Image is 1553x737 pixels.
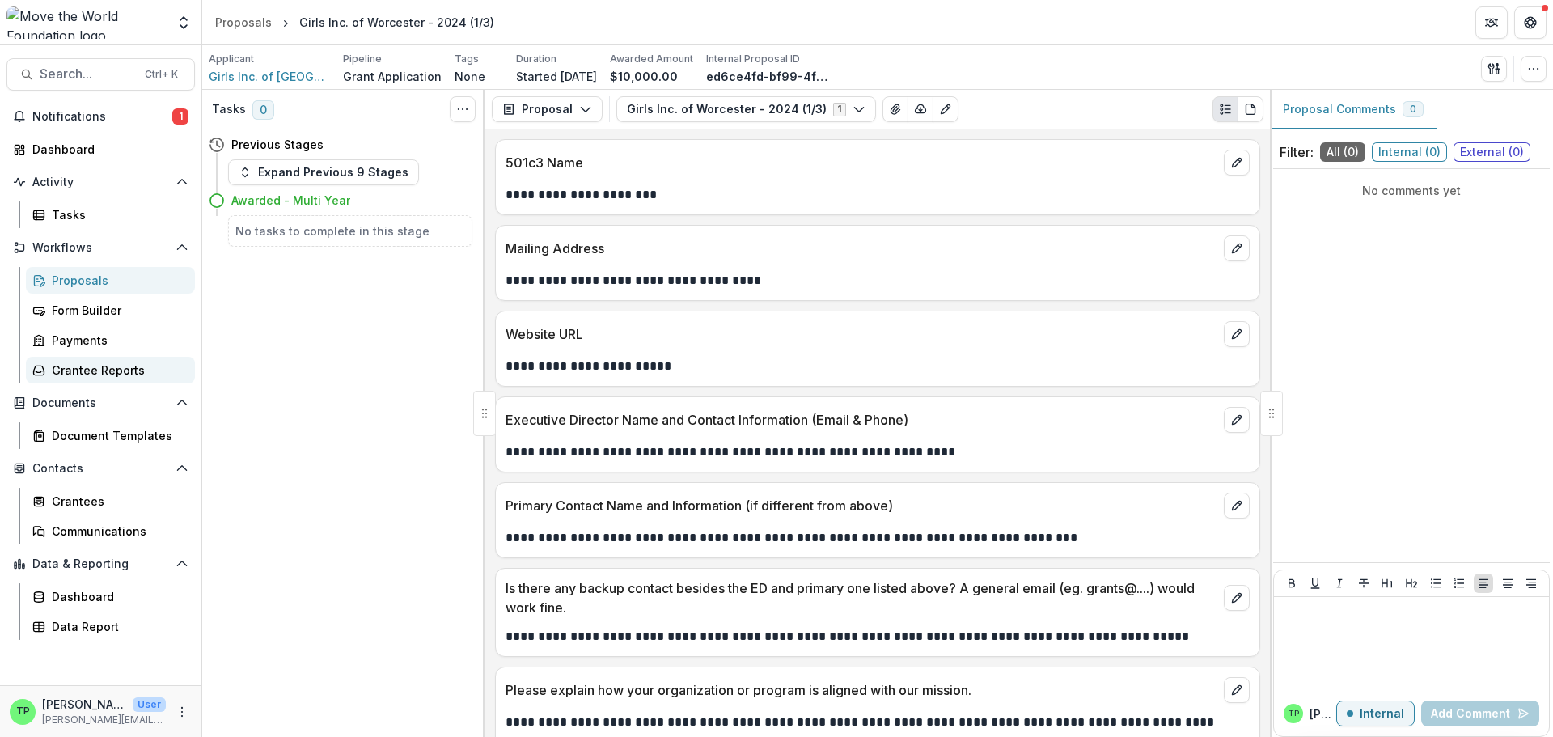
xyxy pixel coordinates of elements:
button: Add Comment [1421,701,1539,726]
p: Tags [455,52,479,66]
p: Primary Contact Name and Information (if different from above) [506,496,1217,515]
p: No comments yet [1280,182,1543,199]
button: Underline [1305,574,1325,593]
h4: Previous Stages [231,136,324,153]
button: Align Left [1474,574,1493,593]
div: Tasks [52,206,182,223]
a: Tasks [26,201,195,228]
p: $10,000.00 [610,68,678,85]
p: Applicant [209,52,254,66]
div: Tom Pappas [1289,709,1299,718]
p: User [133,697,166,712]
p: Filter: [1280,142,1314,162]
button: edit [1224,493,1250,519]
button: Partners [1475,6,1508,39]
span: Search... [40,66,135,82]
span: Documents [32,396,169,410]
button: View Attached Files [882,96,908,122]
a: Proposals [26,267,195,294]
p: [PERSON_NAME] [42,696,126,713]
span: Internal ( 0 ) [1372,142,1447,162]
button: Notifications1 [6,104,195,129]
span: 0 [1410,104,1416,115]
p: [PERSON_NAME] [1310,705,1336,722]
button: Expand Previous 9 Stages [228,159,419,185]
button: Plaintext view [1212,96,1238,122]
div: Tom Pappas [16,706,30,717]
p: Grant Application [343,68,442,85]
p: Website URL [506,324,1217,344]
h3: Tasks [212,103,246,116]
button: Strike [1354,574,1373,593]
p: Started [DATE] [516,68,597,85]
div: Dashboard [32,141,182,158]
button: Open Data & Reporting [6,551,195,577]
p: Awarded Amount [610,52,693,66]
button: Heading 2 [1402,574,1421,593]
span: Notifications [32,110,172,124]
div: Document Templates [52,427,182,444]
div: Girls Inc. of Worcester - 2024 (1/3) [299,14,494,31]
div: Ctrl + K [142,66,181,83]
span: 1 [172,108,188,125]
div: Grantees [52,493,182,510]
nav: breadcrumb [209,11,501,34]
p: Pipeline [343,52,382,66]
button: Proposal Comments [1270,90,1437,129]
p: 501c3 Name [506,153,1217,172]
a: Grantee Reports [26,357,195,383]
button: edit [1224,677,1250,703]
a: Document Templates [26,422,195,449]
button: More [172,702,192,722]
div: Grantee Reports [52,362,182,379]
button: Search... [6,58,195,91]
a: Girls Inc. of [GEOGRAPHIC_DATA] [209,68,330,85]
button: edit [1224,585,1250,611]
button: Bullet List [1426,574,1445,593]
button: Open Contacts [6,455,195,481]
a: Data Report [26,613,195,640]
button: Open Workflows [6,235,195,260]
img: Move the World Foundation logo [6,6,166,39]
span: Contacts [32,462,169,476]
p: None [455,68,485,85]
button: Open Activity [6,169,195,195]
p: Executive Director Name and Contact Information (Email & Phone) [506,410,1217,430]
button: Internal [1336,701,1415,726]
span: Activity [32,176,169,189]
button: Get Help [1514,6,1547,39]
p: [PERSON_NAME][EMAIL_ADDRESS][DOMAIN_NAME] [42,713,166,727]
button: PDF view [1238,96,1263,122]
p: Internal Proposal ID [706,52,800,66]
button: Align Center [1498,574,1517,593]
div: Proposals [52,272,182,289]
p: Duration [516,52,556,66]
button: Open entity switcher [172,6,195,39]
a: Payments [26,327,195,354]
p: Is there any backup contact besides the ED and primary one listed above? A general email (eg. gra... [506,578,1217,617]
div: Data Report [52,618,182,635]
div: Communications [52,523,182,540]
button: Open Documents [6,390,195,416]
button: Heading 1 [1377,574,1397,593]
a: Dashboard [6,136,195,163]
a: Communications [26,518,195,544]
button: Ordered List [1449,574,1469,593]
div: Payments [52,332,182,349]
p: Mailing Address [506,239,1217,258]
button: edit [1224,407,1250,433]
span: 0 [252,100,274,120]
h4: Awarded - Multi Year [231,192,350,209]
button: Align Right [1521,574,1541,593]
span: External ( 0 ) [1454,142,1530,162]
div: Dashboard [52,588,182,605]
button: Girls Inc. of Worcester - 2024 (1/3)1 [616,96,876,122]
a: Grantees [26,488,195,515]
button: Toggle View Cancelled Tasks [450,96,476,122]
p: ed6ce4fd-bf99-4fc8-b196-2c9c555aed60 [706,68,827,85]
span: Workflows [32,241,169,255]
div: Proposals [215,14,272,31]
div: Form Builder [52,302,182,319]
button: Proposal [492,96,603,122]
span: All ( 0 ) [1320,142,1365,162]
